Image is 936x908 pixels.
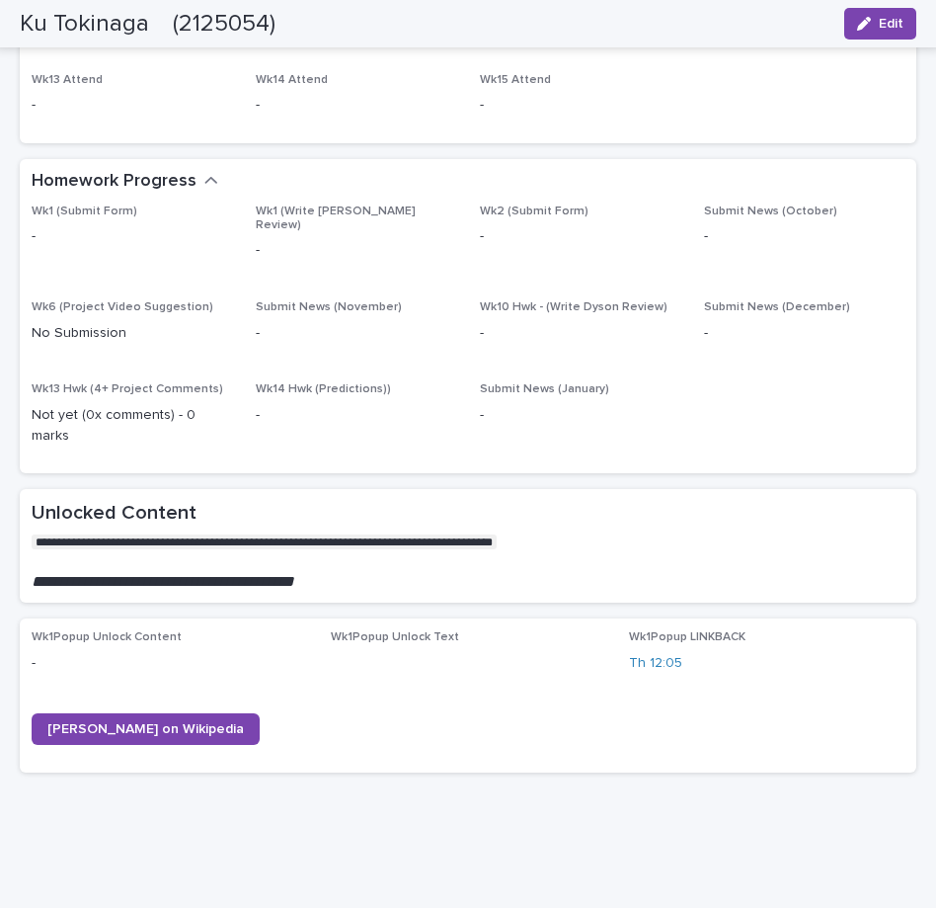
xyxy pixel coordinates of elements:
[32,631,182,643] span: Wk1Popup Unlock Content
[256,206,416,231] span: Wk1 (Write [PERSON_NAME] Review)
[704,206,837,217] span: Submit News (October)
[256,74,328,86] span: Wk14 Attend
[256,240,456,261] p: -
[32,383,223,395] span: Wk13 Hwk (4+ Project Comments)
[32,501,904,525] h2: Unlocked Content
[480,323,680,344] p: -
[629,631,745,643] span: Wk1Popup LINKBACK
[32,323,232,344] p: No Submission
[256,301,402,313] span: Submit News (November)
[32,206,137,217] span: Wk1 (Submit Form)
[20,10,275,39] h2: Ku Tokinaga (2125054)
[32,226,232,247] p: -
[480,383,609,395] span: Submit News (January)
[480,95,680,116] p: -
[480,405,680,426] p: -
[47,722,244,736] span: [PERSON_NAME] on Wikipedia
[480,301,667,313] span: Wk10 Hwk - (Write Dyson Review)
[32,405,232,447] p: Not yet (0x comments) - 0 marks
[704,301,850,313] span: Submit News (December)
[629,653,682,674] a: Th 12:05
[331,631,459,643] span: Wk1Popup Unlock Text
[704,323,904,344] p: -
[256,323,456,344] p: -
[256,405,456,426] p: -
[844,8,916,40] button: Edit
[32,171,218,193] button: Homework Progress
[32,713,260,745] a: [PERSON_NAME] on Wikipedia
[32,301,213,313] span: Wk6 (Project Video Suggestion)
[704,226,904,247] p: -
[480,74,551,86] span: Wk15 Attend
[32,95,232,116] p: -
[32,171,196,193] h2: Homework Progress
[32,653,307,674] p: -
[480,226,680,247] p: -
[480,206,588,217] span: Wk2 (Submit Form)
[879,17,903,31] span: Edit
[256,383,391,395] span: Wk14 Hwk (Predictions))
[32,74,103,86] span: Wk13 Attend
[256,95,456,116] p: -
